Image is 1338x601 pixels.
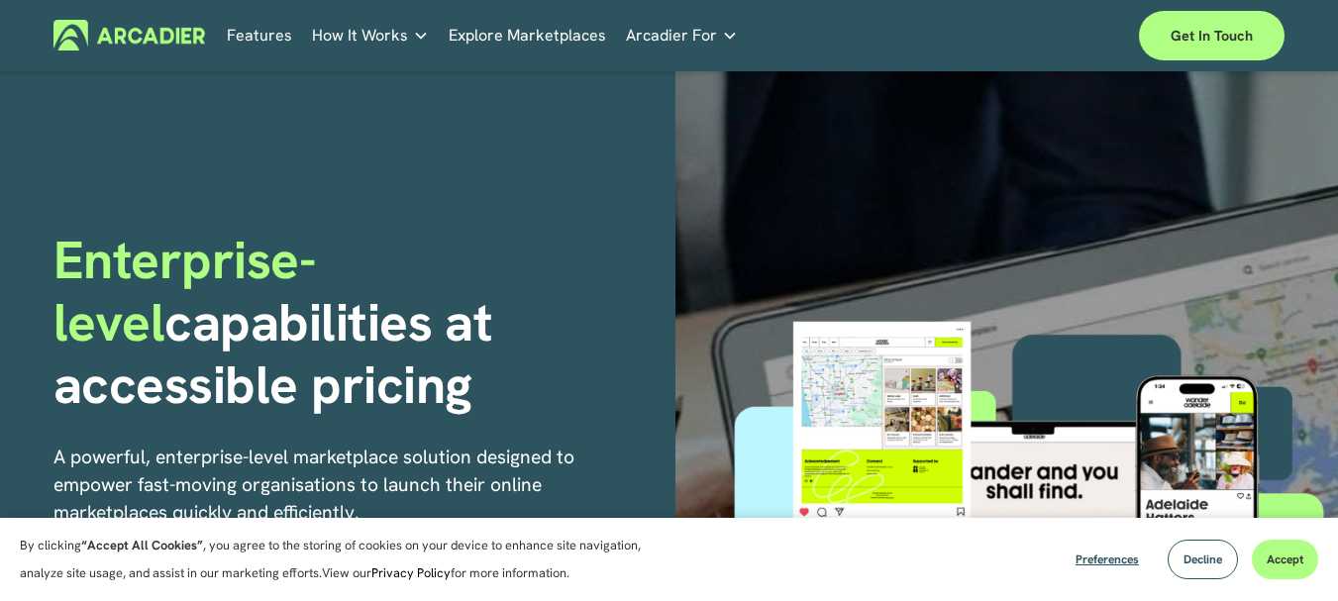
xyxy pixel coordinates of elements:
span: Arcadier For [626,22,717,50]
a: folder dropdown [626,20,738,50]
a: Privacy Policy [371,564,451,581]
strong: capabilities at accessible pricing [53,288,506,419]
a: Get in touch [1139,11,1285,60]
button: Accept [1252,540,1318,579]
a: folder dropdown [312,20,429,50]
p: By clicking , you agree to the storing of cookies on your device to enhance site navigation, anal... [20,532,664,587]
span: Preferences [1076,551,1139,567]
img: Arcadier [53,20,205,50]
a: Explore Marketplaces [449,20,606,50]
strong: “Accept All Cookies” [81,537,203,553]
span: Accept [1267,551,1303,567]
span: Decline [1184,551,1222,567]
span: Enterprise-level [53,226,315,356]
button: Preferences [1061,540,1154,579]
a: Features [227,20,292,50]
button: Decline [1168,540,1238,579]
span: How It Works [312,22,408,50]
